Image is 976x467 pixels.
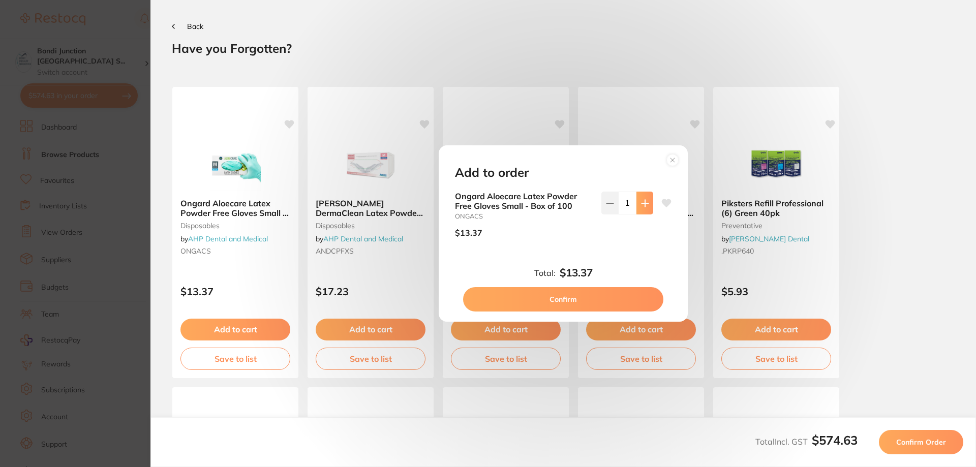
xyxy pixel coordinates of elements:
[534,268,556,277] label: Total:
[455,166,529,180] h2: Add to order
[560,267,593,279] b: $13.37
[463,287,663,312] button: Confirm
[455,228,482,237] p: $13.37
[455,192,593,210] b: Ongard Aloecare Latex Powder Free Gloves Small - Box of 100
[455,212,593,220] small: ONGACS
